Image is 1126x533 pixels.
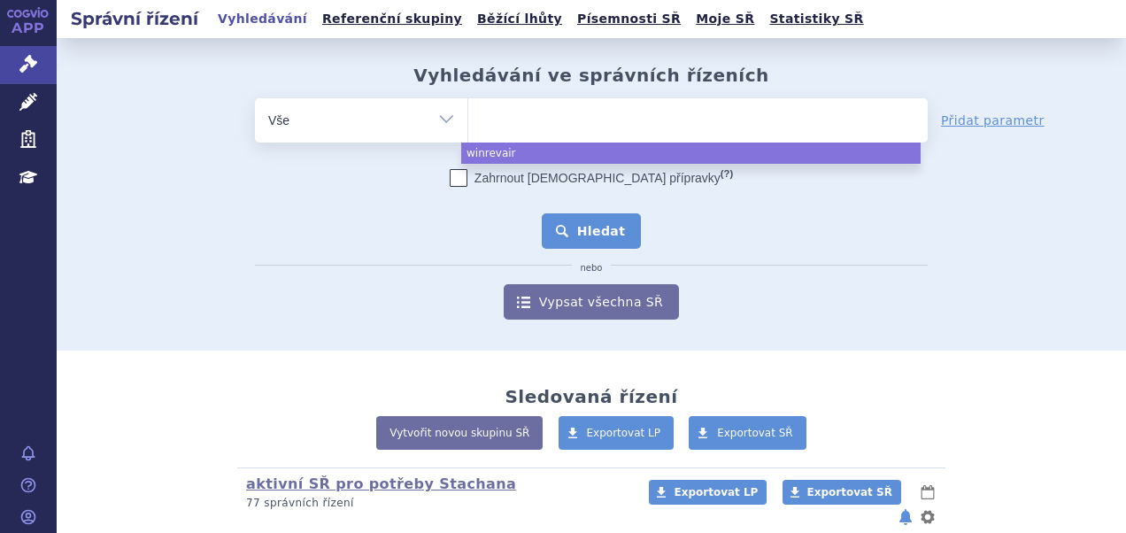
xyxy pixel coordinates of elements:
a: Exportovat LP [559,416,675,450]
a: Běžící lhůty [472,7,567,31]
li: winrevair [461,143,921,164]
button: notifikace [897,506,914,528]
button: nastavení [919,506,937,528]
span: Exportovat SŘ [807,486,892,498]
i: nebo [572,263,612,274]
span: Exportovat LP [587,427,661,439]
button: Hledat [542,213,642,249]
span: Exportovat LP [674,486,758,498]
h2: Vyhledávání ve správních řízeních [413,65,769,86]
a: Moje SŘ [690,7,760,31]
button: lhůty [919,482,937,503]
span: Exportovat SŘ [717,427,793,439]
h2: Sledovaná řízení [505,386,677,407]
a: Exportovat SŘ [783,480,901,505]
a: Přidat parametr [941,112,1045,129]
p: 77 správních řízení [246,496,626,511]
a: Exportovat LP [649,480,767,505]
a: Statistiky SŘ [764,7,868,31]
a: aktivní SŘ pro potřeby Stachana [246,475,516,492]
a: Vyhledávání [212,7,312,31]
a: Referenční skupiny [317,7,467,31]
a: Vytvořit novou skupinu SŘ [376,416,543,450]
a: Vypsat všechna SŘ [504,284,679,320]
label: Zahrnout [DEMOGRAPHIC_DATA] přípravky [450,169,733,187]
a: Písemnosti SŘ [572,7,686,31]
abbr: (?) [721,168,733,180]
a: Exportovat SŘ [689,416,806,450]
h2: Správní řízení [57,6,212,31]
